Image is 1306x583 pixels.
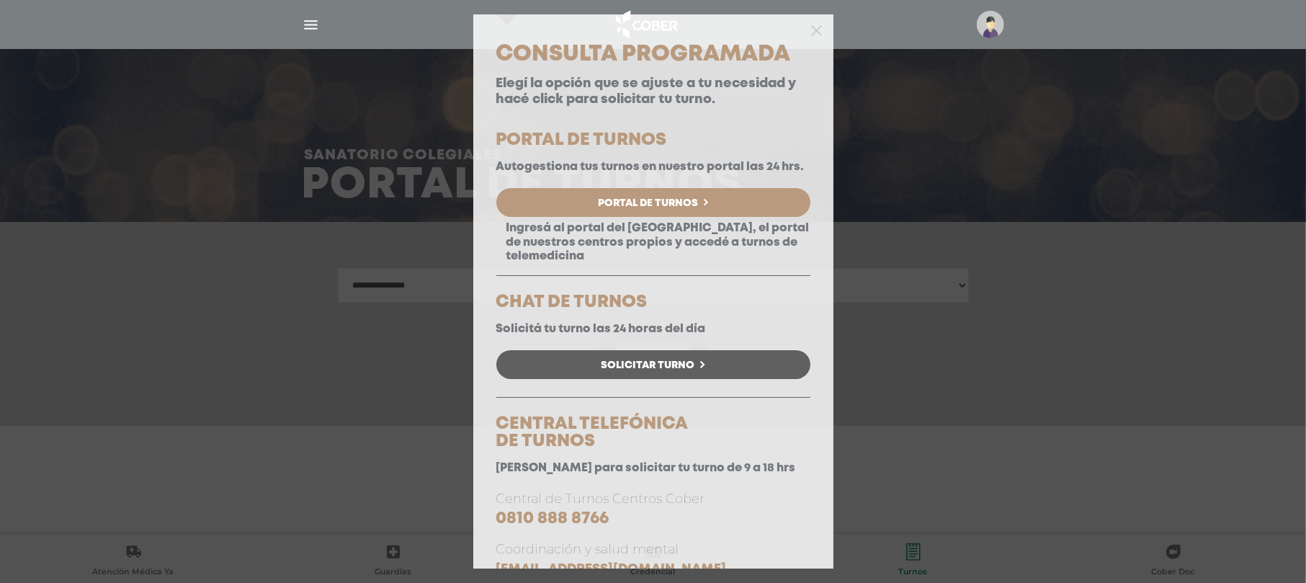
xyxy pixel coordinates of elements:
p: Solicitá tu turno las 24 horas del día [496,322,810,336]
p: Coordinación y salud mental [496,540,810,579]
p: Ingresá al portal del [GEOGRAPHIC_DATA], el portal de nuestros centros propios y accedé a turnos ... [496,221,810,263]
span: Portal de Turnos [598,198,698,208]
a: 0810 888 8766 [496,511,609,526]
p: Autogestiona tus turnos en nuestro portal las 24 hrs. [496,160,810,174]
a: Portal de Turnos [496,188,810,217]
h5: CENTRAL TELEFÓNICA DE TURNOS [496,416,810,450]
a: Solicitar Turno [496,350,810,379]
span: Solicitar Turno [601,360,694,370]
h5: CHAT DE TURNOS [496,294,810,311]
p: [PERSON_NAME] para solicitar tu turno de 9 a 18 hrs [496,461,810,475]
p: Central de Turnos Centros Cober [496,489,810,529]
a: [EMAIL_ADDRESS][DOMAIN_NAME] [496,564,727,575]
p: Elegí la opción que se ajuste a tu necesidad y hacé click para solicitar tu turno. [496,76,810,107]
span: Consulta Programada [496,45,791,64]
h5: PORTAL DE TURNOS [496,132,810,149]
